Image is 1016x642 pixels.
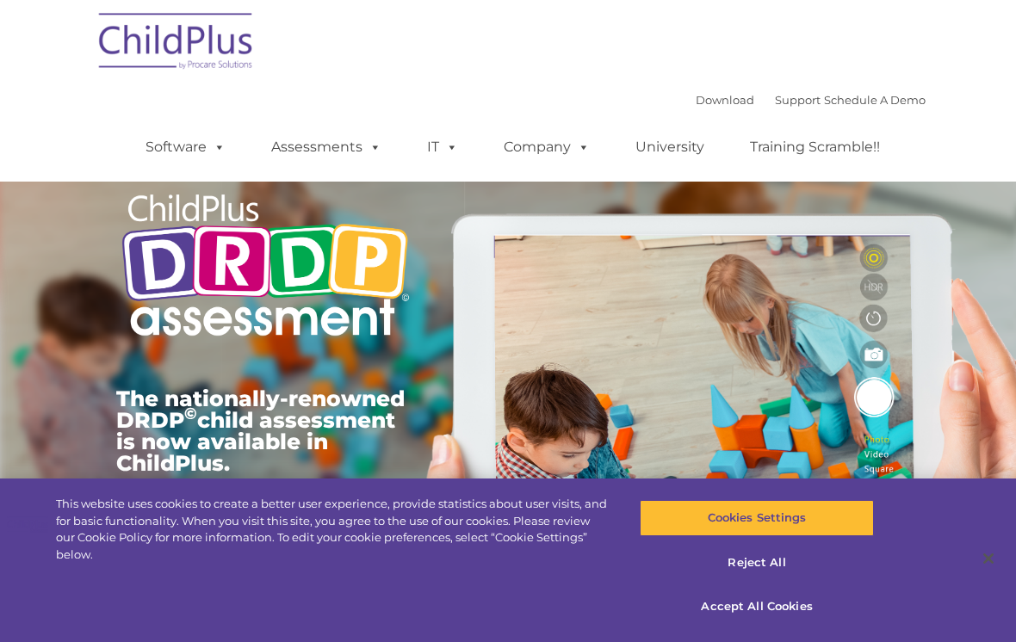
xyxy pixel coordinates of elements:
[116,176,414,358] img: Copyright - DRDP Logo Light
[184,404,197,423] sup: ©
[824,93,926,107] a: Schedule A Demo
[733,130,897,164] a: Training Scramble!!
[618,130,722,164] a: University
[640,545,873,581] button: Reject All
[970,540,1007,577] button: Close
[696,93,754,107] a: Download
[775,93,821,107] a: Support
[696,93,926,107] font: |
[640,589,873,625] button: Accept All Cookies
[90,1,263,87] img: ChildPlus by Procare Solutions
[410,130,475,164] a: IT
[640,500,873,536] button: Cookies Settings
[486,130,607,164] a: Company
[56,496,610,563] div: This website uses cookies to create a better user experience, provide statistics about user visit...
[254,130,399,164] a: Assessments
[128,130,243,164] a: Software
[116,386,405,476] span: The nationally-renowned DRDP child assessment is now available in ChildPlus.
